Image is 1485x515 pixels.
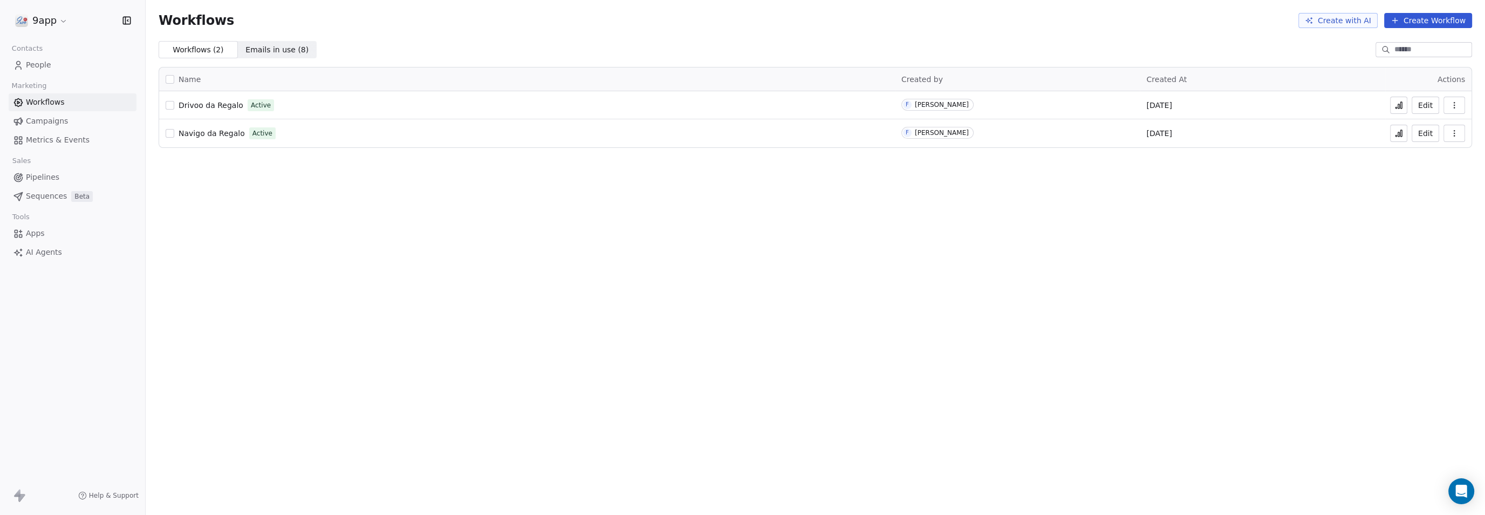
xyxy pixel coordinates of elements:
[9,93,136,111] a: Workflows
[7,40,47,57] span: Contacts
[1146,100,1172,111] span: [DATE]
[26,247,62,258] span: AI Agents
[26,191,67,202] span: Sequences
[1412,97,1439,114] button: Edit
[1448,478,1474,504] div: Open Intercom Messenger
[9,168,136,186] a: Pipelines
[71,191,93,202] span: Beta
[906,100,909,109] div: F
[179,74,201,85] span: Name
[26,228,45,239] span: Apps
[1146,75,1187,84] span: Created At
[26,59,51,71] span: People
[9,187,136,205] a: SequencesBeta
[26,172,59,183] span: Pipelines
[9,243,136,261] a: AI Agents
[1298,13,1378,28] button: Create with AI
[915,129,969,137] div: [PERSON_NAME]
[179,100,243,111] a: Drivoo da Regalo
[9,131,136,149] a: Metrics & Events
[906,128,909,137] div: F
[1384,13,1472,28] button: Create Workflow
[32,13,57,28] span: 9app
[8,153,36,169] span: Sales
[13,11,70,30] button: 9app
[251,100,271,110] span: Active
[245,44,309,56] span: Emails in use ( 8 )
[915,101,969,109] div: [PERSON_NAME]
[26,134,90,146] span: Metrics & Events
[9,225,136,242] a: Apps
[9,56,136,74] a: People
[9,112,136,130] a: Campaigns
[1438,75,1465,84] span: Actions
[179,129,245,138] span: Navigo da Regalo
[26,116,68,127] span: Campaigns
[179,101,243,110] span: Drivoo da Regalo
[901,75,943,84] span: Created by
[252,128,272,138] span: Active
[26,97,65,108] span: Workflows
[8,209,34,225] span: Tools
[1146,128,1172,139] span: [DATE]
[89,491,139,500] span: Help & Support
[1412,125,1439,142] button: Edit
[7,78,51,94] span: Marketing
[15,14,28,27] img: logo_con%20trasparenza.png
[179,128,245,139] a: Navigo da Regalo
[159,13,234,28] span: Workflows
[78,491,139,500] a: Help & Support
